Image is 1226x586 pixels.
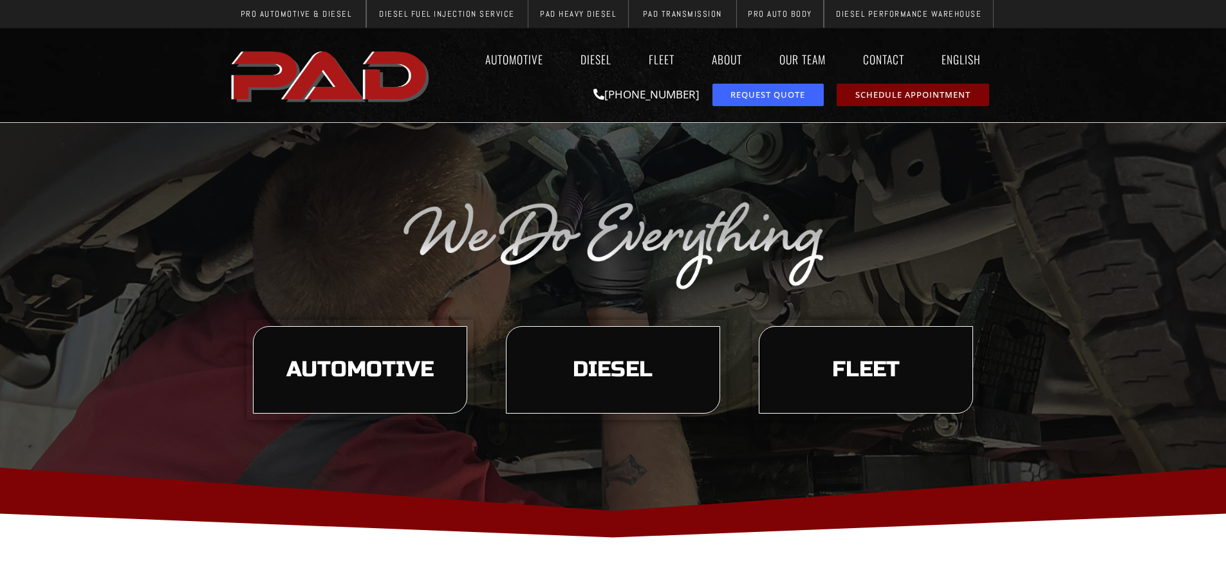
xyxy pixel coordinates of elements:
span: Diesel Performance Warehouse [836,10,981,18]
a: English [929,44,999,74]
nav: Menu [436,44,999,74]
a: Contact [851,44,916,74]
a: About [700,44,754,74]
span: Pro Automotive & Diesel [241,10,352,18]
a: Diesel [568,44,624,74]
span: Fleet [832,359,900,381]
span: Request Quote [730,91,805,99]
a: schedule repair or service appointment [837,84,989,106]
span: Pro Auto Body [748,10,812,18]
a: learn more about our diesel services [506,326,720,414]
span: PAD Transmission [643,10,722,18]
a: learn more about our fleet services [759,326,973,414]
a: Automotive [473,44,555,74]
span: Diesel Fuel Injection Service [379,10,515,18]
a: learn more about our automotive services [253,326,467,414]
span: PAD Heavy Diesel [540,10,616,18]
span: Automotive [286,359,434,381]
a: pro automotive and diesel home page [227,41,436,110]
a: request a service or repair quote [712,84,824,106]
span: Diesel [573,359,653,381]
a: Fleet [636,44,687,74]
a: Our Team [767,44,838,74]
a: [PHONE_NUMBER] [593,87,700,102]
img: The image shows the word "PAD" in bold, red, uppercase letters with a slight shadow effect. [227,41,436,110]
span: Schedule Appointment [855,91,971,99]
img: The image displays the phrase "We Do Everything" in a silver, cursive font on a transparent backg... [401,196,826,291]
